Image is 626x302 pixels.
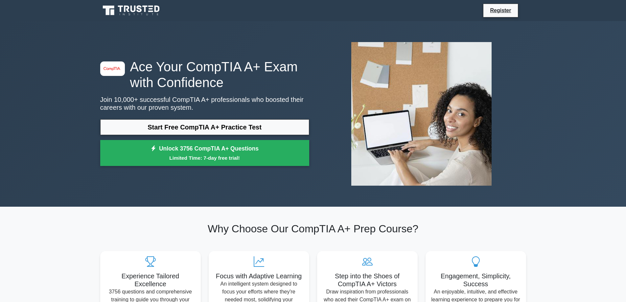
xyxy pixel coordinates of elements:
[214,272,304,280] h5: Focus with Adaptive Learning
[100,140,309,166] a: Unlock 3756 CompTIA A+ QuestionsLimited Time: 7-day free trial!
[100,119,309,135] a: Start Free CompTIA A+ Practice Test
[486,6,515,14] a: Register
[108,154,301,162] small: Limited Time: 7-day free trial!
[105,272,196,288] h5: Experience Tailored Excellence
[431,272,521,288] h5: Engagement, Simplicity, Success
[100,222,526,235] h2: Why Choose Our CompTIA A+ Prep Course?
[100,59,309,90] h1: Ace Your CompTIA A+ Exam with Confidence
[322,272,412,288] h5: Step into the Shoes of CompTIA A+ Victors
[100,96,309,111] p: Join 10,000+ successful CompTIA A+ professionals who boosted their careers with our proven system.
